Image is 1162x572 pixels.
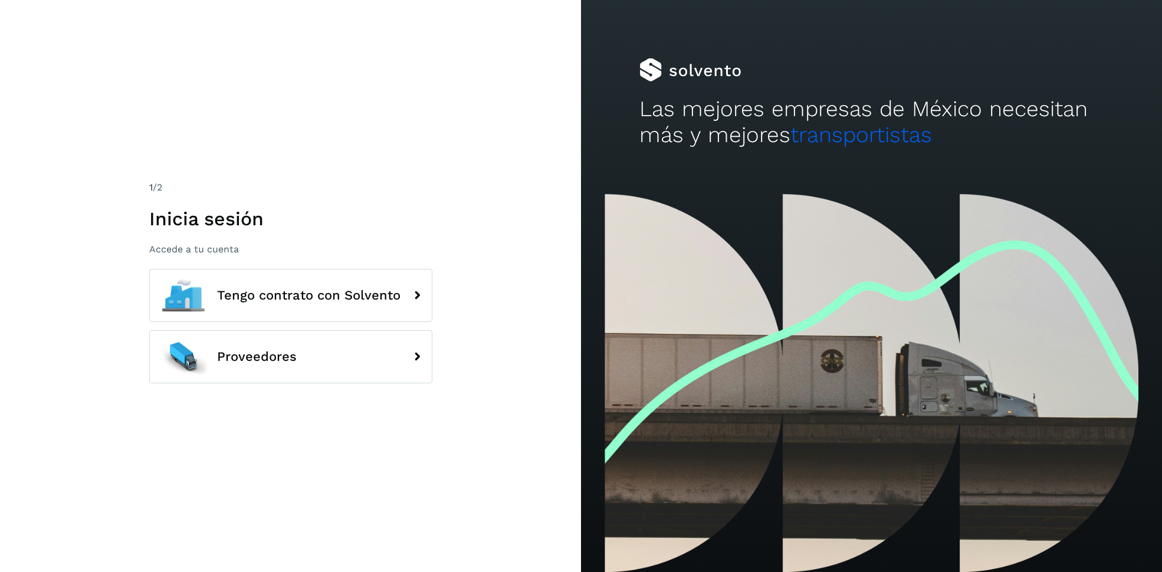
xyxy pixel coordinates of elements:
[149,244,432,255] p: Accede a tu cuenta
[149,330,432,383] button: Proveedores
[149,208,432,230] h1: Inicia sesión
[217,350,297,364] span: Proveedores
[790,122,932,147] span: transportistas
[149,180,432,195] div: /2
[149,182,153,193] span: 1
[149,269,432,322] button: Tengo contrato con Solvento
[639,96,1104,149] h2: Las mejores empresas de México necesitan más y mejores
[217,288,401,303] span: Tengo contrato con Solvento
